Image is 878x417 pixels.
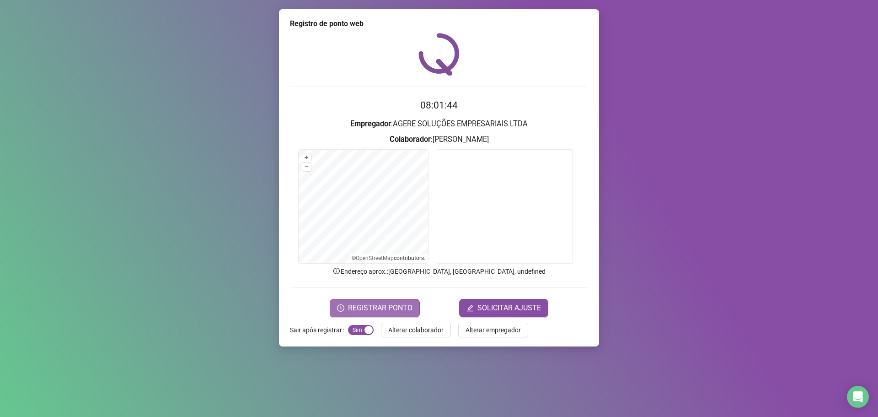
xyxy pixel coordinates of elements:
[390,135,431,144] strong: Colaborador
[388,325,444,335] span: Alterar colaborador
[352,255,425,261] li: © contributors.
[302,162,311,171] button: –
[330,299,420,317] button: REGISTRAR PONTO
[459,299,548,317] button: editSOLICITAR AJUSTE
[348,303,412,314] span: REGISTRAR PONTO
[290,323,348,337] label: Sair após registrar
[350,119,391,128] strong: Empregador
[458,323,528,337] button: Alterar empregador
[381,323,451,337] button: Alterar colaborador
[466,325,521,335] span: Alterar empregador
[290,118,588,130] h3: : AGERE SOLUÇÕES EMPRESARIAIS LTDA
[420,100,458,111] time: 08:01:44
[418,33,460,76] img: QRPoint
[337,304,344,312] span: clock-circle
[477,303,541,314] span: SOLICITAR AJUSTE
[302,153,311,162] button: +
[290,134,588,146] h3: : [PERSON_NAME]
[356,255,394,261] a: OpenStreetMap
[332,267,341,275] span: info-circle
[290,266,588,276] p: Endereço aprox. : [GEOGRAPHIC_DATA], [GEOGRAPHIC_DATA], undefined
[290,18,588,29] div: Registro de ponto web
[847,386,869,408] div: Open Intercom Messenger
[466,304,474,312] span: edit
